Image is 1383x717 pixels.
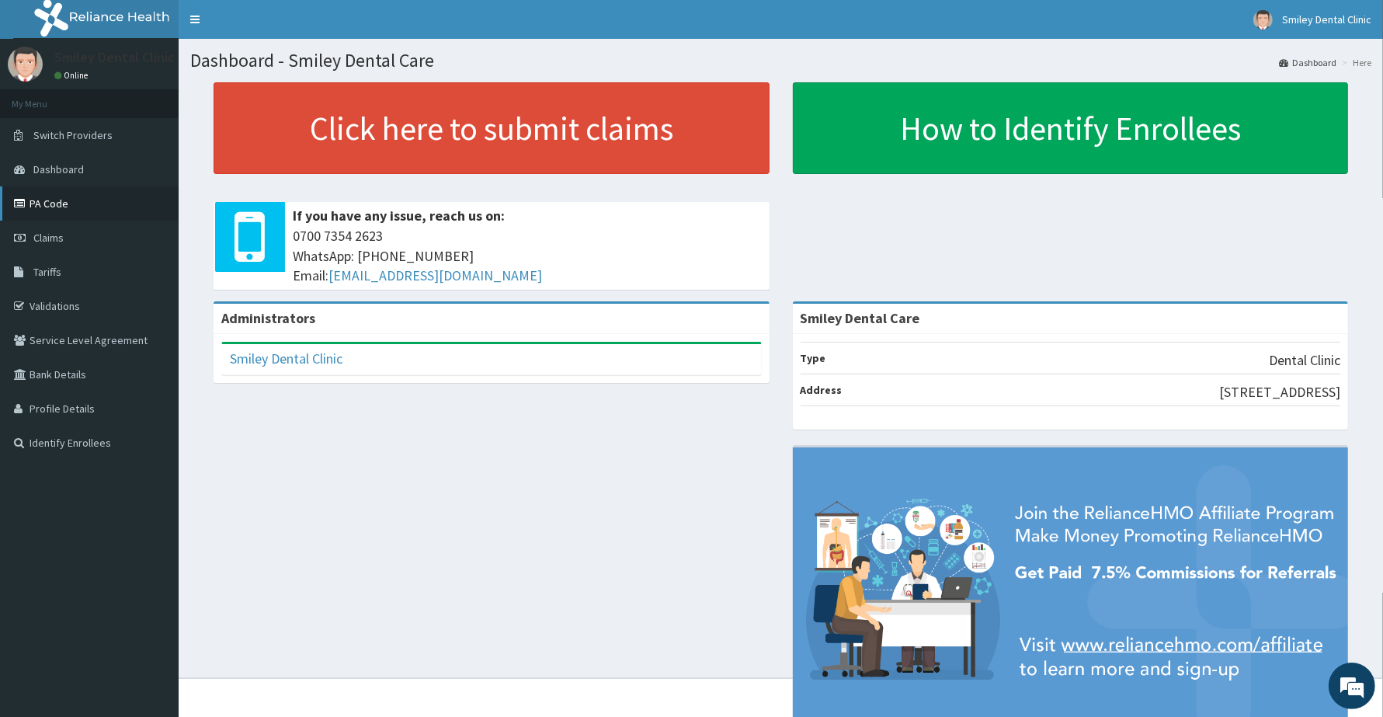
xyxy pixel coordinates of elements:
span: Claims [33,231,64,245]
span: Dashboard [33,162,84,176]
span: Tariffs [33,265,61,279]
li: Here [1338,56,1371,69]
b: If you have any issue, reach us on: [293,207,505,224]
p: Dental Clinic [1269,350,1340,371]
a: [EMAIL_ADDRESS][DOMAIN_NAME] [328,266,542,284]
a: How to Identify Enrollees [793,82,1349,174]
p: [STREET_ADDRESS] [1219,382,1340,402]
b: Type [801,351,826,365]
h1: Dashboard - Smiley Dental Care [190,50,1371,71]
p: Smiley Dental Clinic [54,50,175,64]
a: Click here to submit claims [214,82,770,174]
strong: Smiley Dental Care [801,309,920,327]
a: Online [54,70,92,81]
span: 0700 7354 2623 WhatsApp: [PHONE_NUMBER] Email: [293,226,762,286]
b: Administrators [221,309,315,327]
span: Smiley Dental Clinic [1282,12,1371,26]
b: Address [801,383,843,397]
a: Dashboard [1279,56,1336,69]
a: Smiley Dental Clinic [230,350,342,367]
img: User Image [1253,10,1273,30]
img: User Image [8,47,43,82]
span: Switch Providers [33,128,113,142]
